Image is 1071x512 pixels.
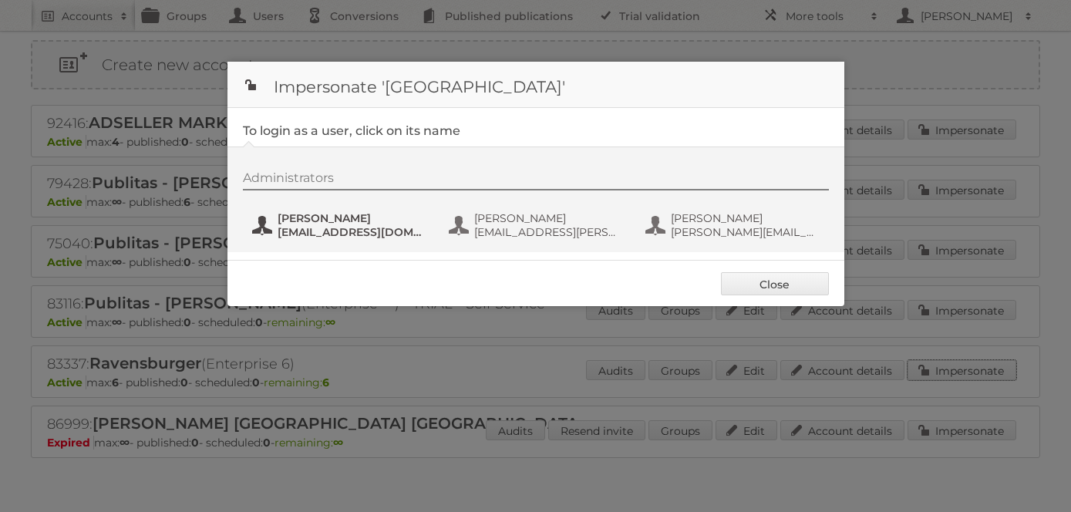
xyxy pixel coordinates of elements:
[644,210,825,241] button: [PERSON_NAME] [PERSON_NAME][EMAIL_ADDRESS][PERSON_NAME][DOMAIN_NAME]
[671,225,820,239] span: [PERSON_NAME][EMAIL_ADDRESS][PERSON_NAME][DOMAIN_NAME]
[243,170,829,190] div: Administrators
[278,225,427,239] span: [EMAIL_ADDRESS][DOMAIN_NAME]
[447,210,628,241] button: [PERSON_NAME] [EMAIL_ADDRESS][PERSON_NAME][DOMAIN_NAME]
[671,211,820,225] span: [PERSON_NAME]
[474,211,624,225] span: [PERSON_NAME]
[278,211,427,225] span: [PERSON_NAME]
[227,62,844,108] h1: Impersonate '[GEOGRAPHIC_DATA]'
[721,272,829,295] a: Close
[243,123,460,138] legend: To login as a user, click on its name
[474,225,624,239] span: [EMAIL_ADDRESS][PERSON_NAME][DOMAIN_NAME]
[251,210,432,241] button: [PERSON_NAME] [EMAIL_ADDRESS][DOMAIN_NAME]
